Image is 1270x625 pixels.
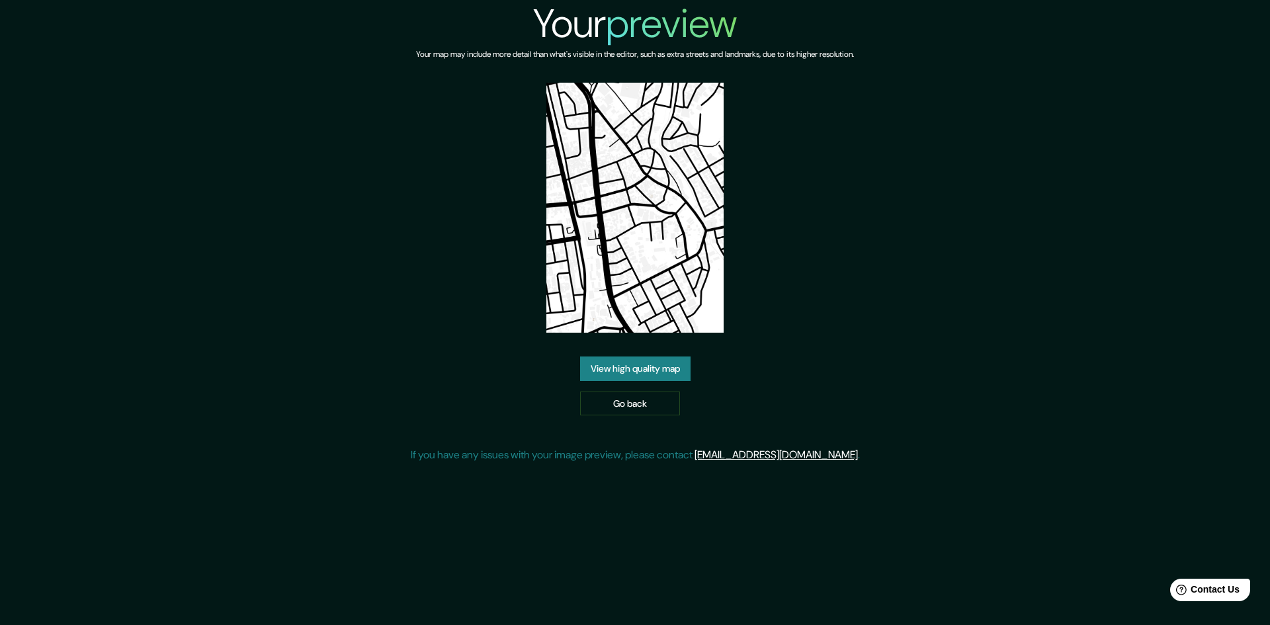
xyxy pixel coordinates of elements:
a: View high quality map [580,356,691,381]
img: created-map-preview [546,83,724,333]
a: Go back [580,392,680,416]
a: [EMAIL_ADDRESS][DOMAIN_NAME] [695,448,858,462]
p: If you have any issues with your image preview, please contact . [411,447,860,463]
iframe: Help widget launcher [1152,573,1255,610]
h6: Your map may include more detail than what's visible in the editor, such as extra streets and lan... [416,48,854,62]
